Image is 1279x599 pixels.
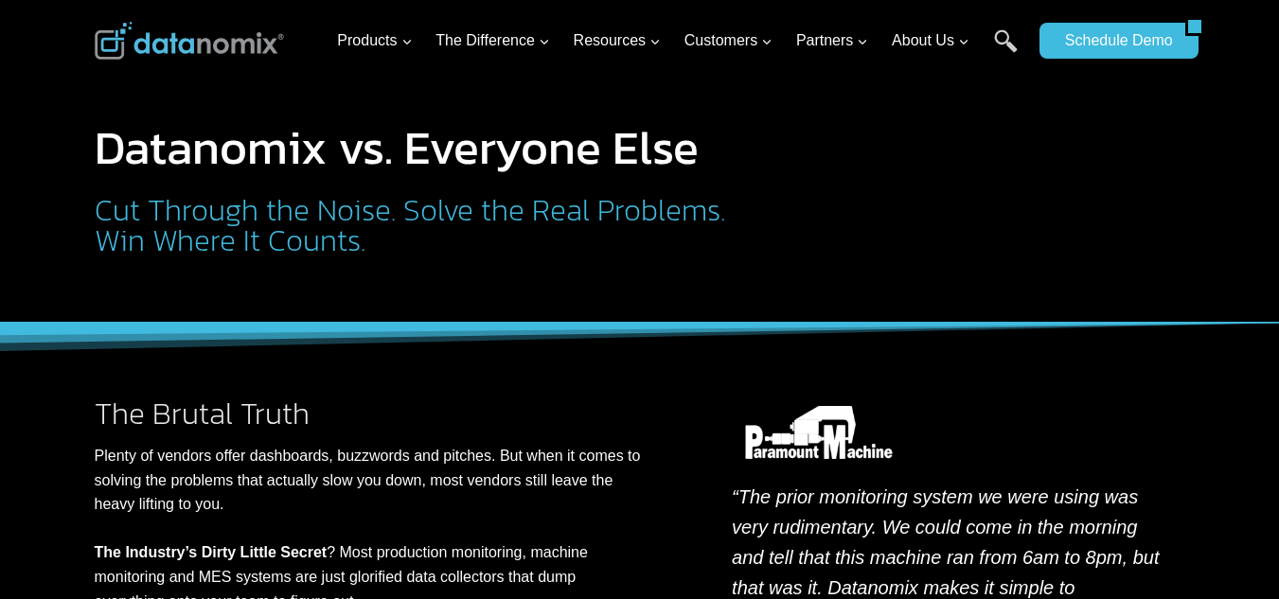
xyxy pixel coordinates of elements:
span: About Us [892,28,969,53]
nav: Primary Navigation [329,10,1030,72]
h1: Datanomix vs. Everyone Else [95,124,734,171]
h2: The Brutal Truth [95,398,649,429]
span: Customers [684,28,773,53]
a: Search [994,29,1018,72]
span: Products [337,28,412,53]
img: Datanomix Customer - Paramount Machine [732,406,906,459]
img: Datanomix [95,22,284,60]
span: Partners [796,28,868,53]
span: The Difference [435,28,550,53]
a: Schedule Demo [1039,23,1185,59]
span: Resources [574,28,661,53]
strong: The Industry’s Dirty Little Secret [95,544,328,560]
h2: Cut Through the Noise. Solve the Real Problems. Win Where It Counts. [95,195,734,255]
